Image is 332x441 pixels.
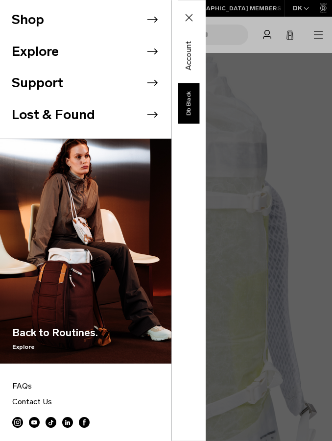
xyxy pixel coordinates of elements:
[178,83,199,123] a: Db Black
[12,42,59,62] button: Explore
[183,41,195,71] span: Account
[12,394,159,410] a: Contact Us
[12,73,63,93] button: Support
[12,343,98,351] span: Explore
[12,378,159,394] a: FAQs
[12,10,44,30] button: Shop
[12,105,95,125] button: Lost & Found
[179,49,199,61] a: Account
[12,325,98,341] span: Back to Routines.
